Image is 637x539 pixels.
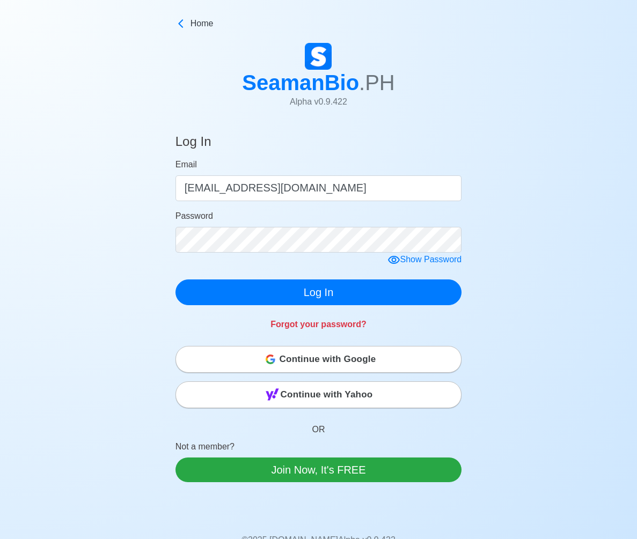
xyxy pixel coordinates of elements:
[175,211,213,220] span: Password
[175,160,197,169] span: Email
[175,410,462,440] p: OR
[175,440,462,457] p: Not a member?
[305,43,332,70] img: Logo
[175,279,462,305] button: Log In
[281,384,373,405] span: Continue with Yahoo
[175,175,462,201] input: Your email
[175,134,211,154] h4: Log In
[387,253,462,267] div: Show Password
[175,346,462,373] button: Continue with Google
[270,320,367,329] a: Forgot your password?
[175,17,462,30] a: Home
[175,381,462,408] button: Continue with Yahoo
[242,70,395,95] h1: SeamanBio
[242,43,395,117] a: SeamanBio.PHAlpha v0.9.422
[280,349,376,370] span: Continue with Google
[175,457,462,482] a: Join Now, It's FREE
[191,17,214,30] span: Home
[359,71,395,94] span: .PH
[242,95,395,108] p: Alpha v 0.9.422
